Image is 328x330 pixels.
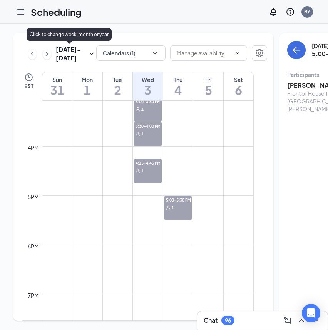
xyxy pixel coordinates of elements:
button: Settings [252,45,267,61]
a: August 31, 2025 [42,72,72,100]
svg: ChevronDown [234,50,241,56]
svg: ComposeMessage [283,316,292,325]
span: EST [24,82,33,90]
h3: Chat [204,316,218,325]
a: September 3, 2025 [133,72,163,100]
svg: Settings [255,48,264,58]
h3: [DATE] - [DATE] [56,45,87,62]
button: Calendars (1)ChevronDown [96,45,166,61]
h1: 6 [224,83,253,97]
span: 1 [141,168,144,173]
span: 4:15-4:45 PM [134,159,162,167]
svg: Notifications [269,7,278,17]
h1: 2 [103,83,133,97]
svg: SmallChevronDown [87,49,96,58]
div: Wed [133,76,163,83]
a: September 1, 2025 [72,72,102,100]
svg: Hamburger [16,7,25,17]
h1: 3 [133,83,163,97]
h1: 4 [163,83,193,97]
svg: Clock [24,73,33,82]
svg: User [136,168,140,173]
div: Tue [103,76,133,83]
h1: 1 [72,83,102,97]
a: Settings [252,45,267,62]
div: Sun [42,76,72,83]
svg: ChevronLeft [28,49,36,58]
button: ComposeMessage [281,314,294,327]
svg: User [136,132,140,136]
button: ChevronUp [295,314,308,327]
div: Thu [163,76,193,83]
svg: User [136,107,140,112]
div: 5pm [26,193,40,201]
a: September 6, 2025 [224,72,253,100]
svg: ChevronRight [43,49,51,58]
span: 5:00-5:30 PM [164,196,192,203]
input: Manage availability [177,49,231,57]
svg: ChevronUp [297,316,306,325]
button: back-button [287,41,306,59]
div: Sat [224,76,253,83]
div: 7pm [26,291,40,300]
span: 3:00-3:30 PM [134,97,162,105]
span: 1 [172,205,174,210]
h1: 31 [42,83,72,97]
div: 6pm [26,242,40,250]
h1: Scheduling [31,5,82,18]
div: 4pm [26,143,40,152]
a: September 4, 2025 [163,72,193,100]
svg: QuestionInfo [286,7,295,17]
div: Fri [193,76,223,83]
div: BY [304,8,310,15]
a: September 5, 2025 [193,72,223,100]
svg: User [166,205,171,210]
button: ChevronLeft [28,48,37,60]
span: 1 [141,107,144,112]
div: Open Intercom Messenger [302,304,320,322]
span: 1 [141,131,144,137]
span: 3:30-4:00 PM [134,122,162,130]
svg: ArrowLeft [292,45,301,55]
div: Click to change week, month or year [27,28,112,41]
svg: ChevronDown [151,49,159,57]
div: 96 [225,317,231,324]
a: September 2, 2025 [103,72,133,100]
div: Mon [72,76,102,83]
h1: 5 [193,83,223,97]
button: ChevronRight [43,48,51,60]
